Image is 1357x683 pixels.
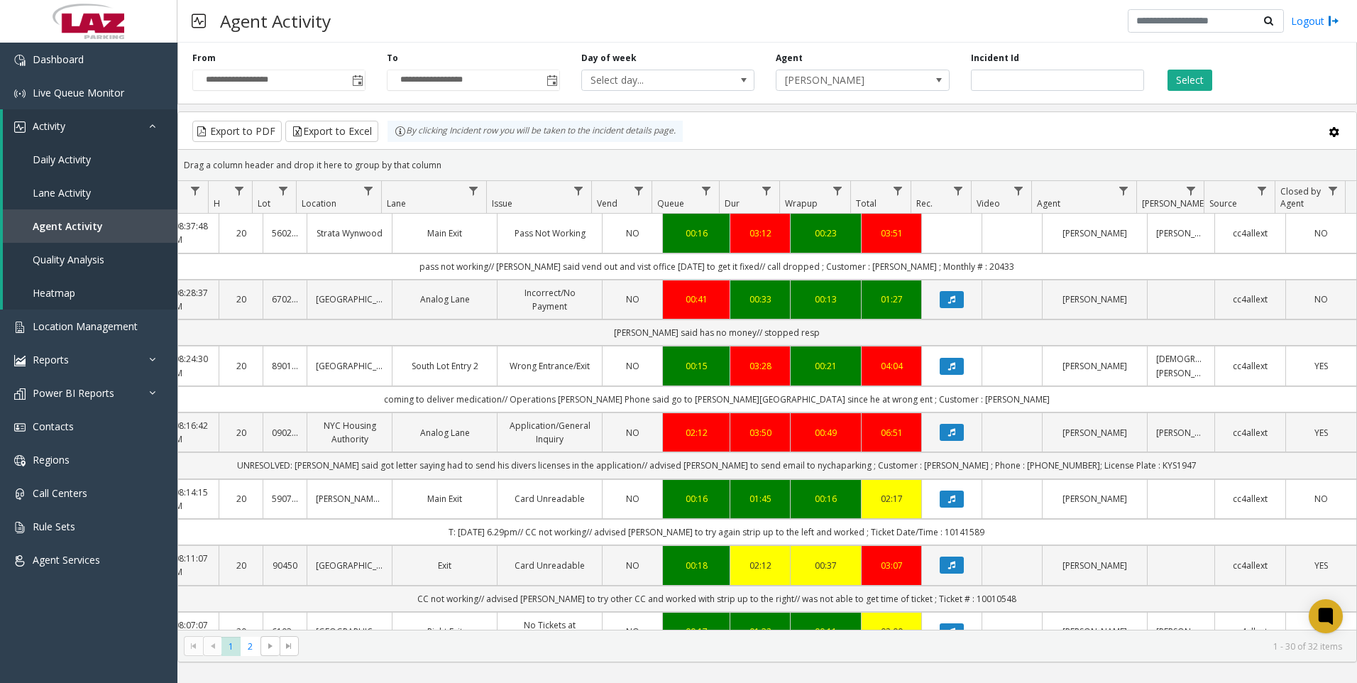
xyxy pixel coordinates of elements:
span: Page 1 [221,637,241,656]
span: Toggle popup [544,70,559,90]
img: 'icon' [14,555,26,567]
span: Power BI Reports [33,386,114,400]
a: 20 [228,293,254,306]
a: 02:12 [739,559,781,572]
span: Quality Analysis [33,253,104,266]
a: 20 [228,426,254,439]
div: 02:12 [671,426,721,439]
div: 06:51 [870,426,913,439]
a: Pass Not Working [506,226,593,240]
a: Location Filter Menu [359,181,378,200]
a: 00:49 [799,426,852,439]
span: Call Centers [33,486,87,500]
a: Logout [1291,13,1339,28]
a: [PERSON_NAME] [1051,426,1138,439]
img: 'icon' [14,55,26,66]
a: NO [1295,625,1348,638]
a: [PERSON_NAME] [1156,226,1206,240]
span: Location Management [33,319,138,333]
img: 'icon' [14,355,26,366]
div: 00:21 [799,359,852,373]
a: cc4allext [1224,293,1277,306]
span: Issue [492,197,512,209]
a: 00:16 [671,492,721,506]
a: [GEOGRAPHIC_DATA] [316,359,383,373]
div: 03:28 [739,359,781,373]
div: 00:41 [671,293,721,306]
span: Vend [597,197,617,209]
a: Analog Lane [401,426,488,439]
span: NO [1314,493,1328,505]
span: YES [1314,360,1328,372]
span: NO [626,227,639,239]
button: Select [1168,70,1212,91]
div: By clicking Incident row you will be taken to the incident details page. [388,121,683,142]
a: NO [611,293,654,306]
td: [PERSON_NAME] said has no money// stopped resp [77,319,1356,346]
span: YES [1314,559,1328,572]
span: Rec. [916,197,933,209]
a: [PERSON_NAME] [1156,625,1206,638]
a: cc4allext [1224,559,1277,572]
img: 'icon' [14,121,26,133]
a: Card Unreadable [506,559,593,572]
td: T: [DATE] 6.29pm// CC not working// advised [PERSON_NAME] to try again strip up to the left and w... [77,519,1356,545]
a: cc4allext [1224,492,1277,506]
div: 01:32 [739,625,781,638]
a: 560255 [272,226,298,240]
a: 670263 [272,293,298,306]
span: Reports [33,353,69,366]
td: CC not working// advised [PERSON_NAME] to try other CC and worked with strip up to the right// wa... [77,586,1356,612]
a: 90450 [272,559,298,572]
span: Go to the last page [283,640,295,652]
span: Lane Activity [33,186,91,200]
div: 00:11 [799,625,852,638]
span: Daily Activity [33,153,91,166]
span: Dashboard [33,53,84,66]
span: Dur [725,197,740,209]
a: No Tickets at [GEOGRAPHIC_DATA] [506,618,593,645]
a: 00:23 [799,226,852,240]
h3: Agent Activity [213,4,338,38]
a: Heatmap [3,276,177,310]
a: cc4allext [1224,359,1277,373]
a: YES [1295,426,1348,439]
span: Activity [33,119,65,133]
div: 00:18 [671,559,721,572]
span: Total [856,197,877,209]
span: Page 2 [241,637,260,656]
a: NYC Housing Authority [316,419,383,446]
span: [PERSON_NAME] [1142,197,1207,209]
a: 00:37 [799,559,852,572]
span: Lot [258,197,270,209]
div: 01:45 [739,492,781,506]
span: NO [626,427,639,439]
span: Regions [33,453,70,466]
label: Day of week [581,52,637,65]
a: 03:51 [870,226,913,240]
span: NO [626,625,639,638]
a: NO [1295,293,1348,306]
span: Live Queue Monitor [33,86,124,99]
div: 04:04 [870,359,913,373]
img: 'icon' [14,88,26,99]
a: [PERSON_NAME] [1051,359,1138,373]
span: NO [626,559,639,572]
button: Export to PDF [192,121,282,142]
a: 590700 [272,492,298,506]
a: Video Filter Menu [1009,181,1028,200]
label: Incident Id [971,52,1019,65]
a: 00:33 [739,293,781,306]
img: 'icon' [14,522,26,533]
a: 03:50 [739,426,781,439]
span: NO [626,360,639,372]
a: 20 [228,359,254,373]
a: cc4allext [1224,226,1277,240]
div: Data table [178,181,1356,630]
a: Rec. Filter Menu [949,181,968,200]
img: 'icon' [14,488,26,500]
